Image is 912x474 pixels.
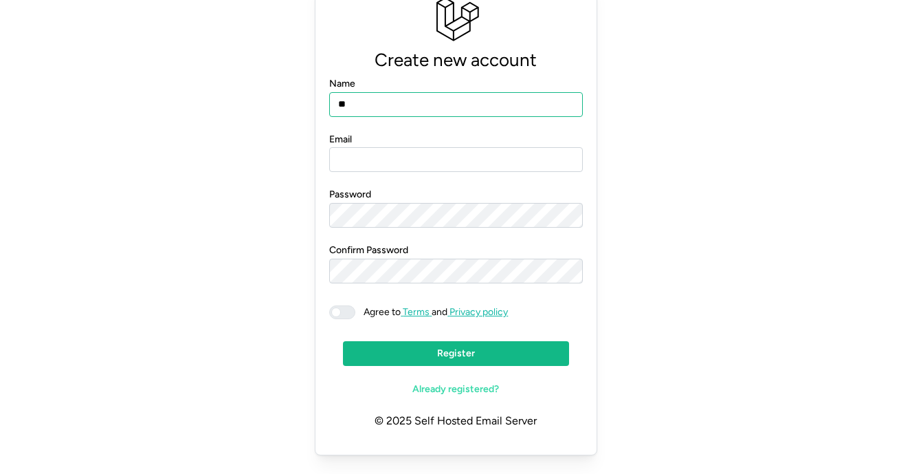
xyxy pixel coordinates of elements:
span: and [355,305,508,319]
p: Create new account [329,45,582,75]
label: Email [329,132,352,147]
span: Agree to [364,306,401,318]
a: Already registered? [343,377,568,402]
a: Terms [401,306,432,318]
span: Already registered? [412,378,499,401]
label: Password [329,187,371,202]
label: Confirm Password [329,243,408,258]
a: Privacy policy [447,306,508,318]
p: © 2025 Self Hosted Email Server [329,402,582,441]
span: Register [437,342,475,365]
button: Register [343,341,568,366]
label: Name [329,76,355,91]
